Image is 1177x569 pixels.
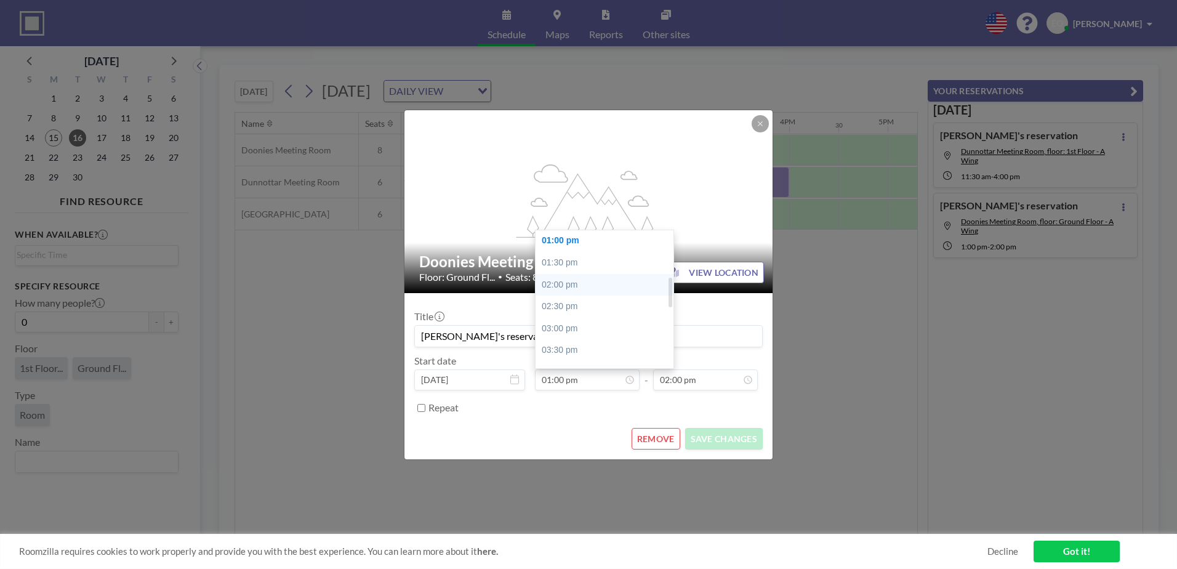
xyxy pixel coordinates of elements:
[685,428,763,450] button: SAVE CHANGES
[632,428,680,450] button: REMOVE
[415,326,762,347] input: (No title)
[536,274,680,296] div: 02:00 pm
[414,310,443,323] label: Title
[987,546,1018,557] a: Decline
[536,361,680,384] div: 04:00 pm
[505,271,538,283] span: Seats: 8
[536,318,680,340] div: 03:00 pm
[419,271,495,283] span: Floor: Ground Fl...
[428,402,459,414] label: Repeat
[1034,541,1120,562] a: Got it!
[536,252,680,274] div: 01:30 pm
[19,546,987,557] span: Roomzilla requires cookies to work properly and provide you with the best experience. You can lea...
[419,252,759,271] h2: Doonies Meeting Room
[536,230,680,252] div: 01:00 pm
[414,355,456,367] label: Start date
[536,339,680,361] div: 03:30 pm
[477,546,498,557] a: here.
[662,262,764,283] button: VIEW LOCATION
[498,272,502,281] span: •
[645,359,648,386] span: -
[536,296,680,318] div: 02:30 pm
